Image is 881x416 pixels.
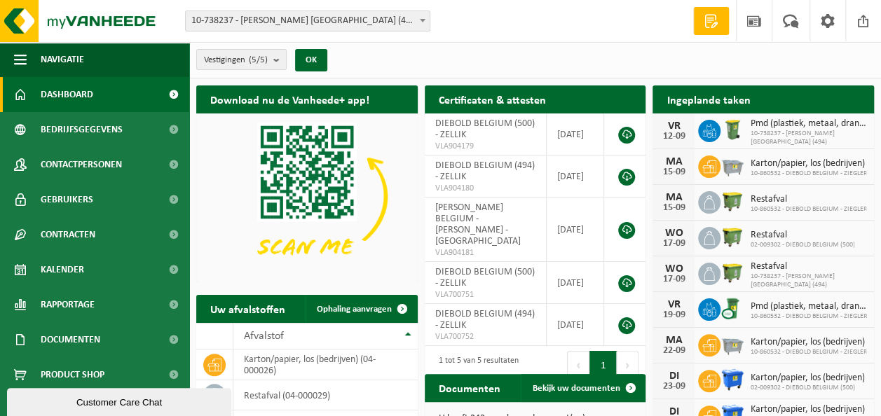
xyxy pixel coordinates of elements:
[435,309,535,331] span: DIEBOLD BELGIUM (494) - ZELLIK
[660,370,688,382] div: DI
[41,147,122,182] span: Contactpersonen
[7,385,234,416] iframe: chat widget
[317,305,392,314] span: Ophaling aanvragen
[547,304,604,346] td: [DATE]
[750,194,866,205] span: Restafval
[567,351,589,379] button: Previous
[750,230,854,241] span: Restafval
[720,189,744,213] img: WB-1100-HPE-GN-50
[660,167,688,177] div: 15-09
[750,130,867,146] span: 10-738237 - [PERSON_NAME] [GEOGRAPHIC_DATA] (494)
[660,335,688,346] div: MA
[720,368,744,391] img: WB-1100-HPE-BE-01
[660,263,688,275] div: WO
[720,261,744,284] img: WB-1100-HPE-GN-50
[660,239,688,249] div: 17-09
[435,141,535,152] span: VLA904179
[660,203,688,213] div: 15-09
[750,158,866,169] span: Karton/papier, los (bedrijven)
[233,380,418,410] td: restafval (04-000029)
[720,225,744,249] img: WB-1100-HPE-GN-50
[435,183,535,194] span: VLA904180
[425,374,514,401] h2: Documenten
[41,182,93,217] span: Gebruikers
[249,55,268,64] count: (5/5)
[435,289,535,300] span: VLA700751
[720,118,744,141] img: WB-0240-HPE-GN-50
[295,49,327,71] button: OK
[660,228,688,239] div: WO
[547,113,604,155] td: [DATE]
[41,322,100,357] span: Documenten
[185,11,430,32] span: 10-738237 - DIEBOLD BELGIUM (494) - ZELLIK
[41,112,123,147] span: Bedrijfsgegevens
[196,49,287,70] button: Vestigingen(5/5)
[41,42,84,77] span: Navigatie
[750,348,866,356] span: 10-860532 - DIEBOLD BELGIUM - ZIEGLER
[432,349,519,380] div: 1 tot 5 van 5 resultaten
[660,192,688,203] div: MA
[750,337,866,348] span: Karton/papier, los (bedrijven)
[435,160,535,182] span: DIEBOLD BELGIUM (494) - ZELLIK
[435,202,521,247] span: [PERSON_NAME] BELGIUM - [PERSON_NAME] - [GEOGRAPHIC_DATA]
[660,120,688,132] div: VR
[750,118,867,130] span: Pmd (plastiek, metaal, drankkartons) (bedrijven)
[41,287,95,322] span: Rapportage
[41,77,93,112] span: Dashboard
[589,351,617,379] button: 1
[532,384,620,393] span: Bekijk uw documenten
[306,295,416,323] a: Ophaling aanvragen
[750,205,866,214] span: 10-860532 - DIEBOLD BELGIUM - ZIEGLER
[653,85,764,113] h2: Ingeplande taken
[435,118,535,140] span: DIEBOLD BELGIUM (500) - ZELLIK
[660,382,688,391] div: 23-09
[204,50,268,71] span: Vestigingen
[196,113,418,279] img: Download de VHEPlus App
[521,374,644,402] a: Bekijk uw documenten
[186,11,430,31] span: 10-738237 - DIEBOLD BELGIUM (494) - ZELLIK
[750,384,864,392] span: 02-009302 - DIEBOLD BELGIUM (500)
[435,331,535,342] span: VLA700752
[196,85,383,113] h2: Download nu de Vanheede+ app!
[660,310,688,320] div: 19-09
[720,296,744,320] img: WB-0240-CU
[720,332,744,356] img: WB-2500-GAL-GY-01
[41,217,95,252] span: Contracten
[660,299,688,310] div: VR
[750,404,867,415] span: Karton/papier, los (bedrijven)
[660,346,688,356] div: 22-09
[750,169,866,178] span: 10-860532 - DIEBOLD BELGIUM - ZIEGLER
[660,275,688,284] div: 17-09
[547,197,604,262] td: [DATE]
[244,331,284,342] span: Afvalstof
[750,261,867,272] span: Restafval
[660,132,688,141] div: 12-09
[196,295,299,322] h2: Uw afvalstoffen
[750,373,864,384] span: Karton/papier, los (bedrijven)
[750,241,854,249] span: 02-009302 - DIEBOLD BELGIUM (500)
[233,349,418,380] td: karton/papier, los (bedrijven) (04-000026)
[435,247,535,258] span: VLA904181
[547,262,604,304] td: [DATE]
[41,252,84,287] span: Kalender
[617,351,638,379] button: Next
[750,312,867,321] span: 10-860532 - DIEBOLD BELGIUM - ZIEGLER
[425,85,560,113] h2: Certificaten & attesten
[435,267,535,289] span: DIEBOLD BELGIUM (500) - ZELLIK
[547,155,604,197] td: [DATE]
[750,301,867,312] span: Pmd (plastiek, metaal, drankkartons) (bedrijven)
[720,153,744,177] img: WB-2500-GAL-GY-01
[660,156,688,167] div: MA
[41,357,104,392] span: Product Shop
[750,272,867,289] span: 10-738237 - [PERSON_NAME] [GEOGRAPHIC_DATA] (494)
